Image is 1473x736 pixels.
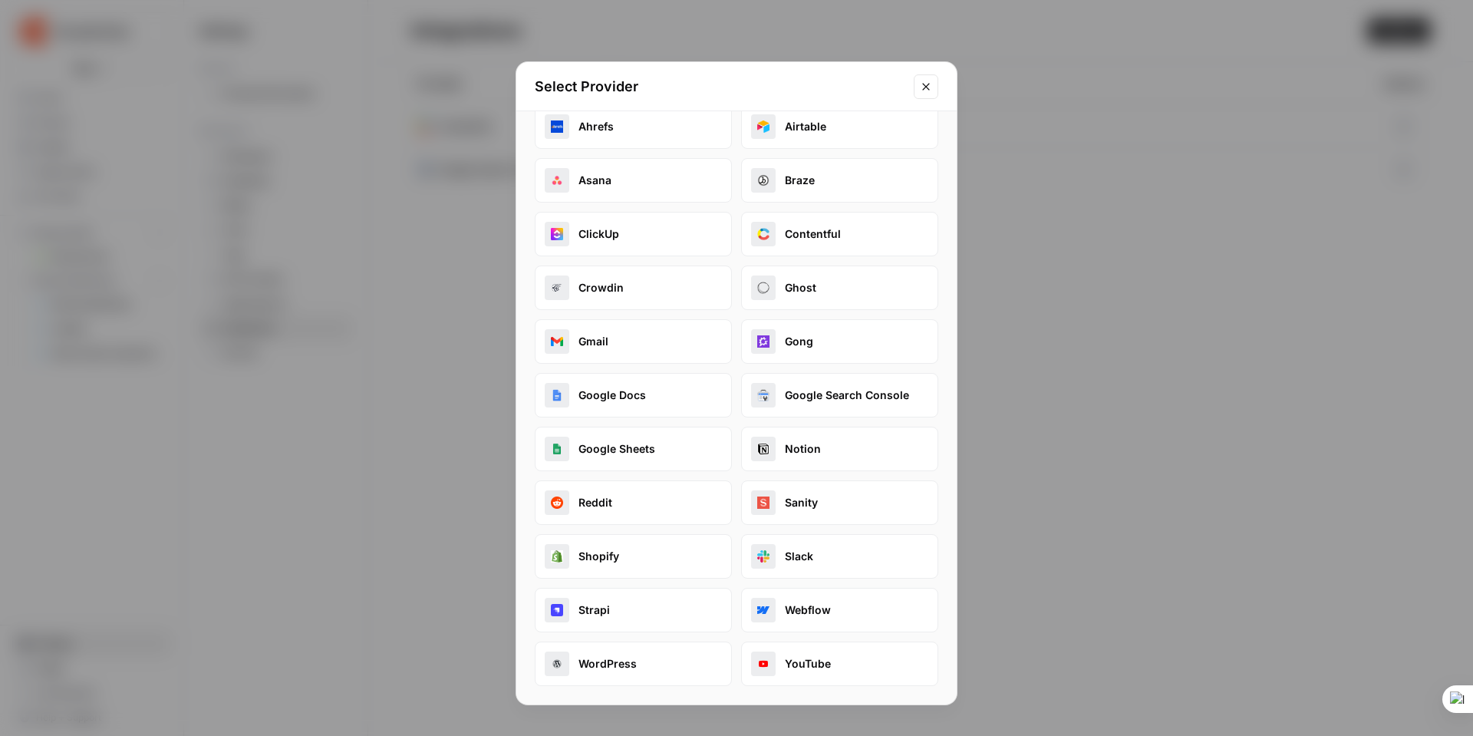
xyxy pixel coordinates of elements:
button: redditReddit [535,480,732,525]
button: ghostGhost [741,266,938,310]
img: reddit [551,497,563,509]
button: contentfulContentful [741,212,938,256]
h2: Select Provider [535,76,905,97]
img: ghost [757,282,769,294]
button: google_search_consoleGoogle Search Console [741,373,938,418]
img: webflow_oauth [757,604,769,616]
button: strapiStrapi [535,588,732,632]
img: sanity [757,497,769,509]
button: gmailGmail [535,319,732,364]
img: ahrefs [551,120,563,133]
img: gong [757,335,769,348]
img: contentful [757,228,769,240]
button: ahrefsAhrefs [535,104,732,149]
button: slackSlack [741,534,938,579]
button: wordpressWordPress [535,642,732,686]
img: shopify [551,550,563,563]
button: google_docsGoogle Docs [535,373,732,418]
button: webflow_oauthWebflow [741,588,938,632]
button: sanitySanity [741,480,938,525]
button: brazeBraze [741,158,938,203]
button: Close modal [914,74,938,99]
button: youtubeYouTube [741,642,938,686]
button: asanaAsana [535,158,732,203]
img: slack [757,550,769,563]
img: wordpress [551,658,563,670]
img: google_search_console [757,389,769,401]
img: crowdin [551,282,563,294]
img: gmail [551,335,563,348]
button: gongGong [741,319,938,364]
img: clickup [551,228,563,240]
img: google_docs [551,389,563,401]
img: braze [757,174,769,186]
button: notionNotion [741,427,938,471]
button: google_sheetsGoogle Sheets [535,427,732,471]
img: google_sheets [551,443,563,455]
img: notion [757,443,769,455]
img: youtube [757,658,769,670]
button: clickupClickUp [535,212,732,256]
button: crowdinCrowdin [535,266,732,310]
button: shopifyShopify [535,534,732,579]
img: airtable_oauth [757,120,769,133]
img: asana [551,174,563,186]
button: airtable_oauthAirtable [741,104,938,149]
img: strapi [551,604,563,616]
